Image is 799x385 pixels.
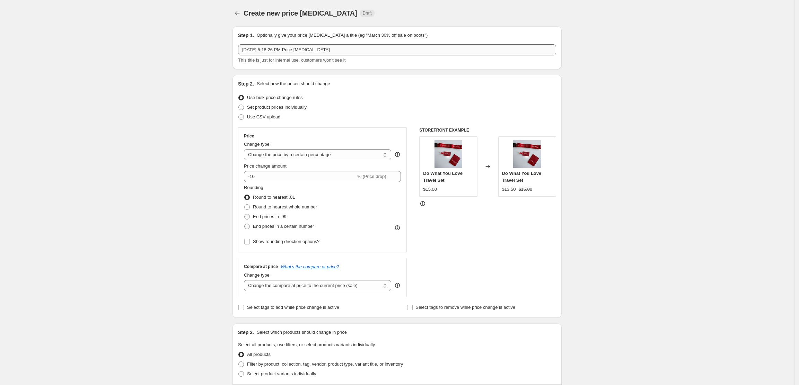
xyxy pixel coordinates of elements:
span: Price change amount [244,163,287,169]
span: Set product prices individually [247,105,307,110]
div: $15.00 [423,186,437,193]
button: Price change jobs [232,8,242,18]
span: Filter by product, collection, tag, vendor, product type, variant title, or inventory [247,361,403,367]
span: Show rounding direction options? [253,239,319,244]
h2: Step 3. [238,329,254,336]
button: What's the compare at price? [281,264,339,269]
span: This title is just for internal use, customers won't see it [238,57,345,63]
p: Optionally give your price [MEDICAL_DATA] a title (eg "March 30% off sale on boots") [257,32,428,39]
strike: $15.00 [518,186,532,193]
span: Round to nearest .01 [253,195,295,200]
h3: Price [244,133,254,139]
h2: Step 1. [238,32,254,39]
p: Select how the prices should change [257,80,330,87]
h2: Step 2. [238,80,254,87]
div: help [394,282,401,289]
span: Change type [244,142,270,147]
span: Select tags to add while price change is active [247,305,339,310]
span: Draft [363,10,372,16]
span: Do What You Love Travel Set [502,171,542,183]
div: $13.50 [502,186,516,193]
img: 910550_80x.jpg [434,140,462,168]
input: -15 [244,171,356,182]
img: 910550_80x.jpg [513,140,541,168]
span: End prices in a certain number [253,224,314,229]
span: Change type [244,272,270,278]
span: Use bulk price change rules [247,95,302,100]
h3: Compare at price [244,264,278,269]
p: Select which products should change in price [257,329,347,336]
span: Create new price [MEDICAL_DATA] [244,9,357,17]
span: End prices in .99 [253,214,287,219]
span: Do What You Love Travel Set [423,171,463,183]
span: All products [247,352,271,357]
input: 30% off holiday sale [238,44,556,55]
span: Select product variants individually [247,371,316,376]
span: % (Price drop) [357,174,386,179]
div: help [394,151,401,158]
span: Rounding [244,185,263,190]
span: Use CSV upload [247,114,280,119]
span: Round to nearest whole number [253,204,317,209]
span: Select tags to remove while price change is active [416,305,516,310]
h6: STOREFRONT EXAMPLE [419,127,556,133]
span: Select all products, use filters, or select products variants individually [238,342,375,347]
